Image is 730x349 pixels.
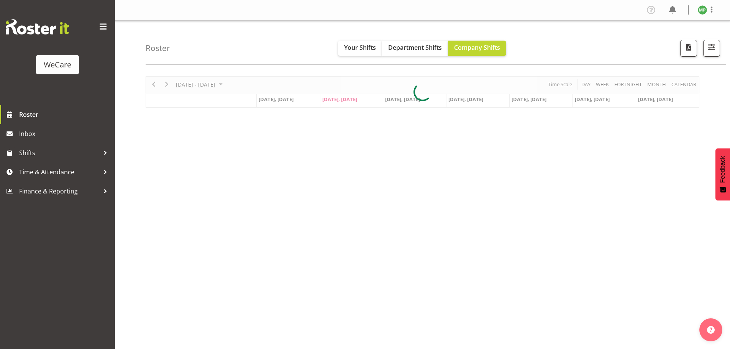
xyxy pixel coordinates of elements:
[146,44,170,52] h4: Roster
[382,41,448,56] button: Department Shifts
[703,40,720,57] button: Filter Shifts
[388,43,442,52] span: Department Shifts
[715,148,730,200] button: Feedback - Show survey
[707,326,715,334] img: help-xxl-2.png
[6,19,69,34] img: Rosterit website logo
[719,156,726,183] span: Feedback
[454,43,500,52] span: Company Shifts
[19,147,100,159] span: Shifts
[698,5,707,15] img: millie-pumphrey11278.jpg
[344,43,376,52] span: Your Shifts
[19,109,111,120] span: Roster
[680,40,697,57] button: Download a PDF of the roster according to the set date range.
[19,166,100,178] span: Time & Attendance
[19,185,100,197] span: Finance & Reporting
[44,59,71,70] div: WeCare
[19,128,111,139] span: Inbox
[448,41,506,56] button: Company Shifts
[338,41,382,56] button: Your Shifts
